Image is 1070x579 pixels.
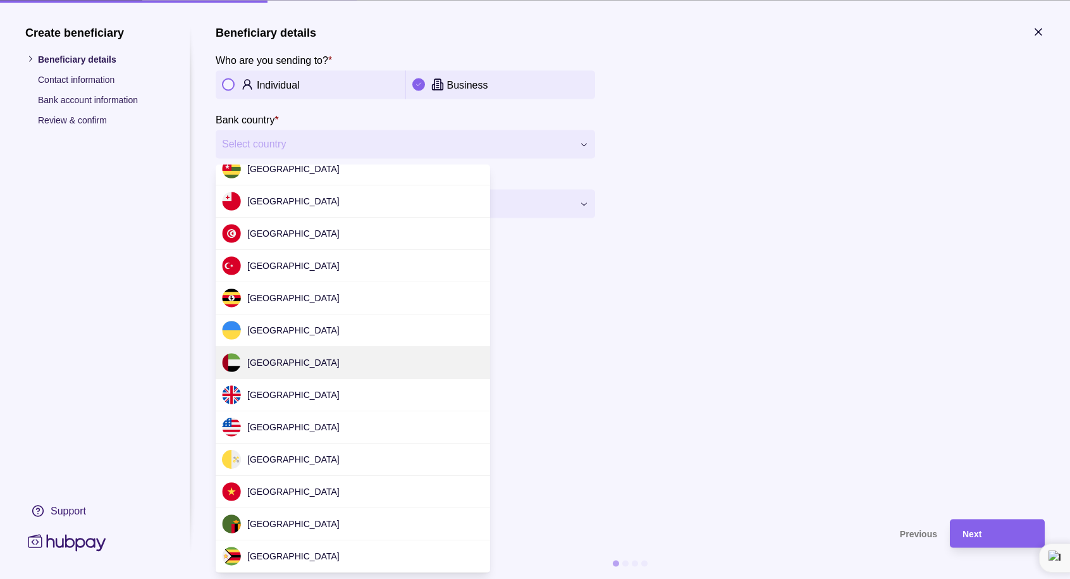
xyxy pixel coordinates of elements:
img: tr [222,256,241,275]
img: zw [222,547,241,566]
img: va [222,450,241,469]
img: ua [222,321,241,340]
img: gb [222,385,241,404]
img: ug [222,289,241,308]
span: [GEOGRAPHIC_DATA] [247,228,340,239]
span: [GEOGRAPHIC_DATA] [247,454,340,464]
img: tg [222,159,241,178]
img: ae [222,353,241,372]
span: [GEOGRAPHIC_DATA] [247,519,340,529]
span: [GEOGRAPHIC_DATA] [247,164,340,174]
span: [GEOGRAPHIC_DATA] [247,487,340,497]
img: to [222,192,241,211]
img: us [222,418,241,437]
img: tn [222,224,241,243]
img: zm [222,514,241,533]
img: vn [222,482,241,501]
span: [GEOGRAPHIC_DATA] [247,422,340,432]
span: [GEOGRAPHIC_DATA] [247,293,340,303]
span: [GEOGRAPHIC_DATA] [247,390,340,400]
span: [GEOGRAPHIC_DATA] [247,551,340,561]
span: [GEOGRAPHIC_DATA] [247,196,340,206]
span: [GEOGRAPHIC_DATA] [247,261,340,271]
span: [GEOGRAPHIC_DATA] [247,358,340,368]
span: [GEOGRAPHIC_DATA] [247,325,340,335]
